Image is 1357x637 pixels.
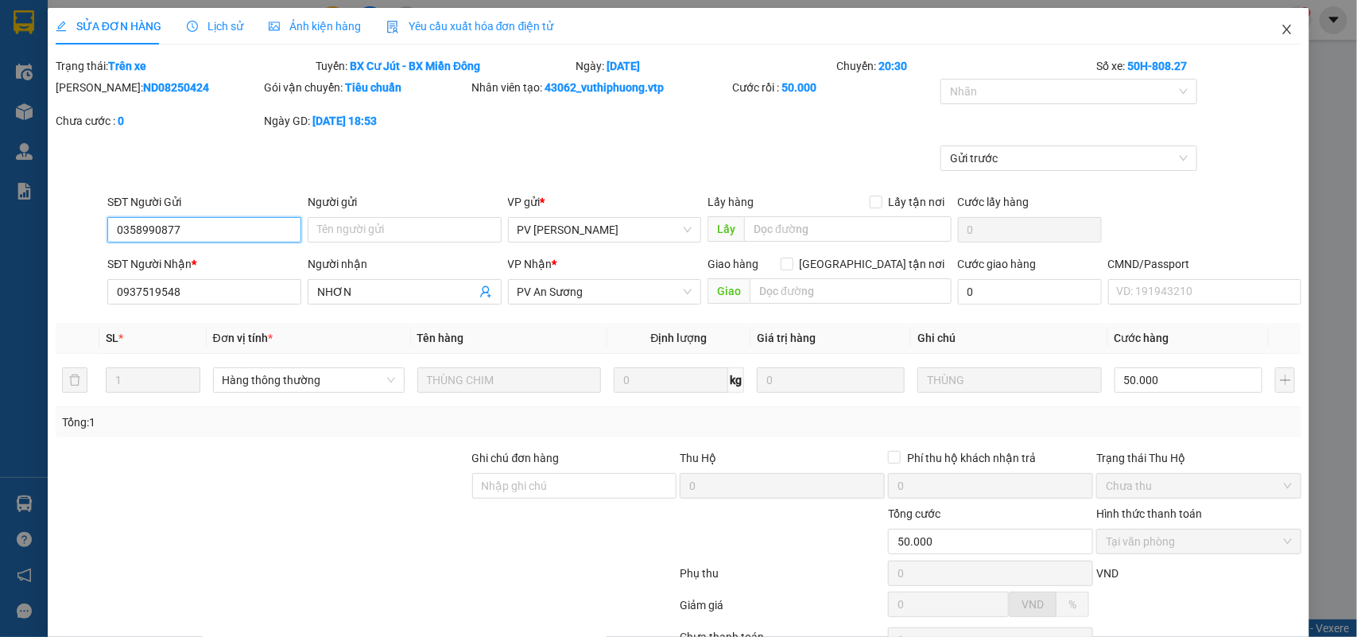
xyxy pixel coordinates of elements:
[417,332,464,344] span: Tên hàng
[269,21,280,32] span: picture
[708,216,744,242] span: Lấy
[187,21,198,32] span: clock-circle
[545,81,665,94] b: 43062_vuthiphuong.vtp
[223,368,395,392] span: Hàng thông thường
[1115,332,1169,344] span: Cước hàng
[901,449,1042,467] span: Phí thu hộ khách nhận trả
[518,218,692,242] span: PV Nam Đong
[888,507,940,520] span: Tổng cước
[607,60,641,72] b: [DATE]
[1127,60,1187,72] b: 50H-808.27
[882,193,952,211] span: Lấy tận nơi
[143,81,209,94] b: ND08250424
[472,452,560,464] label: Ghi chú đơn hàng
[950,146,1188,170] span: Gửi trước
[213,332,273,344] span: Đơn vị tính
[472,79,729,96] div: Nhân viên tạo:
[508,193,702,211] div: VP gửi
[1068,598,1076,611] span: %
[56,20,161,33] span: SỬA ĐƠN HÀNG
[679,596,887,624] div: Giảm giá
[54,57,314,75] div: Trạng thái:
[781,81,816,94] b: 50.000
[107,193,301,211] div: SĐT Người Gửi
[650,332,707,344] span: Định lượng
[1108,255,1302,273] div: CMND/Passport
[835,57,1095,75] div: Chuyến:
[917,367,1101,393] input: Ghi Chú
[708,196,754,208] span: Lấy hàng
[1096,567,1119,580] span: VND
[757,367,905,393] input: 0
[106,332,118,344] span: SL
[1022,598,1044,611] span: VND
[386,21,399,33] img: icon
[1265,8,1309,52] button: Close
[958,279,1102,305] input: Cước giao hàng
[575,57,835,75] div: Ngày:
[479,285,492,298] span: user-add
[518,280,692,304] span: PV An Sương
[958,196,1029,208] label: Cước lấy hàng
[679,565,887,592] div: Phụ thu
[269,20,361,33] span: Ảnh kiện hàng
[417,367,601,393] input: VD: Bàn, Ghế
[118,115,124,127] b: 0
[350,60,480,72] b: BX Cư Jút - BX Miền Đông
[1281,23,1293,36] span: close
[1275,367,1295,393] button: plus
[878,60,907,72] b: 20:30
[314,57,574,75] div: Tuyến:
[1096,507,1202,520] label: Hình thức thanh toán
[62,367,87,393] button: delete
[1096,449,1301,467] div: Trạng thái Thu Hộ
[264,112,469,130] div: Ngày GD:
[958,217,1102,243] input: Cước lấy hàng
[708,258,758,270] span: Giao hàng
[958,258,1037,270] label: Cước giao hàng
[1106,474,1292,498] span: Chưa thu
[56,112,261,130] div: Chưa cước :
[62,414,525,431] div: Tổng: 1
[508,258,552,270] span: VP Nhận
[1106,530,1292,553] span: Tại văn phòng
[1095,57,1303,75] div: Số xe:
[308,193,502,211] div: Người gửi
[308,255,502,273] div: Người nhận
[187,20,243,33] span: Lịch sử
[107,255,301,273] div: SĐT Người Nhận
[386,20,554,33] span: Yêu cầu xuất hóa đơn điện tử
[793,255,952,273] span: [GEOGRAPHIC_DATA] tận nơi
[708,278,750,304] span: Giao
[312,115,377,127] b: [DATE] 18:53
[728,367,744,393] span: kg
[345,81,401,94] b: Tiêu chuẩn
[911,323,1107,354] th: Ghi chú
[108,60,146,72] b: Trên xe
[56,79,261,96] div: [PERSON_NAME]:
[472,473,677,499] input: Ghi chú đơn hàng
[757,332,816,344] span: Giá trị hàng
[732,79,937,96] div: Cước rồi :
[744,216,952,242] input: Dọc đường
[264,79,469,96] div: Gói vận chuyển:
[56,21,67,32] span: edit
[680,452,716,464] span: Thu Hộ
[750,278,952,304] input: Dọc đường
